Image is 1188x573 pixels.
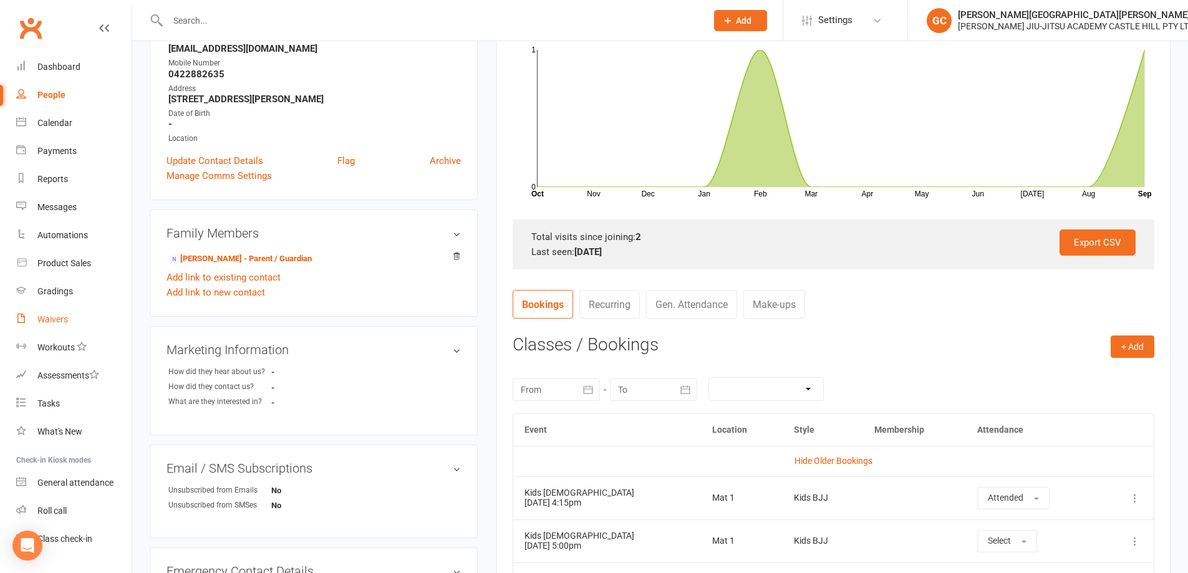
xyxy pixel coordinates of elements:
a: Workouts [16,334,132,362]
div: Payments [37,146,77,156]
a: Gen. Attendance [646,290,737,319]
div: Kids BJJ [794,493,852,503]
a: Automations [16,221,132,249]
th: Membership [863,414,966,446]
td: [DATE] 4:15pm [513,476,701,519]
div: Total visits since joining: [531,229,1136,244]
strong: No [271,501,343,510]
a: Waivers [16,306,132,334]
a: Roll call [16,497,132,525]
strong: No [271,486,343,495]
div: Open Intercom Messenger [12,531,42,561]
a: Manage Comms Settings [167,168,272,183]
div: Tasks [37,398,60,408]
button: + Add [1111,335,1154,358]
button: Attended [977,487,1050,509]
strong: - [271,367,343,377]
div: Kids [DEMOGRAPHIC_DATA] [524,488,690,498]
th: Attendance [966,414,1101,446]
span: Settings [818,6,852,34]
a: Bookings [513,290,573,319]
a: Gradings [16,277,132,306]
div: Kids BJJ [794,536,852,546]
a: Tasks [16,390,132,418]
div: Unsubscribed from SMSes [168,499,271,511]
a: Clubworx [15,12,46,44]
input: Search... [164,12,698,29]
a: Export CSV [1060,229,1136,256]
div: Last seen: [531,244,1136,259]
span: Select [988,536,1011,546]
a: Reports [16,165,132,193]
a: What's New [16,418,132,446]
div: Workouts [37,342,75,352]
a: Payments [16,137,132,165]
div: Product Sales [37,258,91,268]
div: Roll call [37,506,67,516]
strong: Number of visits [513,31,582,42]
strong: - [271,398,343,407]
div: GC [927,8,952,33]
div: Dashboard [37,62,80,72]
div: Mobile Number [168,57,461,69]
div: Kids [DEMOGRAPHIC_DATA] [524,531,690,541]
div: Class check-in [37,534,92,544]
a: Calendar [16,109,132,137]
div: Location [168,133,461,145]
a: [PERSON_NAME] - Parent / Guardian [168,253,312,266]
strong: [DATE] [574,246,602,258]
th: Event [513,414,701,446]
strong: 2 [635,231,641,243]
a: Product Sales [16,249,132,277]
strong: [STREET_ADDRESS][PERSON_NAME] [168,94,461,105]
div: Mat 1 [712,493,771,503]
a: Class kiosk mode [16,525,132,553]
div: Address [168,83,461,95]
button: Select [977,530,1037,552]
a: Flag [337,153,355,168]
a: Update Contact Details [167,153,263,168]
a: General attendance kiosk mode [16,469,132,497]
th: Style [783,414,863,446]
a: Add link to existing contact [167,270,281,285]
strong: - [271,383,343,392]
h3: Classes / Bookings [513,335,1154,355]
a: Assessments [16,362,132,390]
strong: [EMAIL_ADDRESS][DOMAIN_NAME] [168,43,461,54]
a: People [16,81,132,109]
a: Hide Older Bookings [794,456,872,466]
a: Messages [16,193,132,221]
div: Date of Birth [168,108,461,120]
div: General attendance [37,478,113,488]
div: Mat 1 [712,536,771,546]
div: How did they contact us? [168,381,271,393]
div: What are they interested in? [168,396,271,408]
td: [DATE] 5:00pm [513,519,701,562]
span: Add [736,16,751,26]
span: Attended [988,493,1023,503]
a: Dashboard [16,53,132,81]
div: How did they hear about us? [168,366,271,378]
div: Calendar [37,118,72,128]
div: Automations [37,230,88,240]
a: Archive [430,153,461,168]
a: Recurring [579,290,640,319]
strong: - [168,118,461,130]
div: Messages [37,202,77,212]
a: Make-ups [743,290,805,319]
h3: Family Members [167,226,461,240]
div: Reports [37,174,68,184]
h3: Email / SMS Subscriptions [167,461,461,475]
a: Add link to new contact [167,285,265,300]
div: Gradings [37,286,73,296]
div: What's New [37,426,82,436]
div: Waivers [37,314,68,324]
strong: 0422882635 [168,69,461,80]
div: Assessments [37,370,99,380]
h3: Marketing Information [167,343,461,357]
div: Unsubscribed from Emails [168,484,271,496]
div: People [37,90,65,100]
button: Add [714,10,767,31]
th: Location [701,414,783,446]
